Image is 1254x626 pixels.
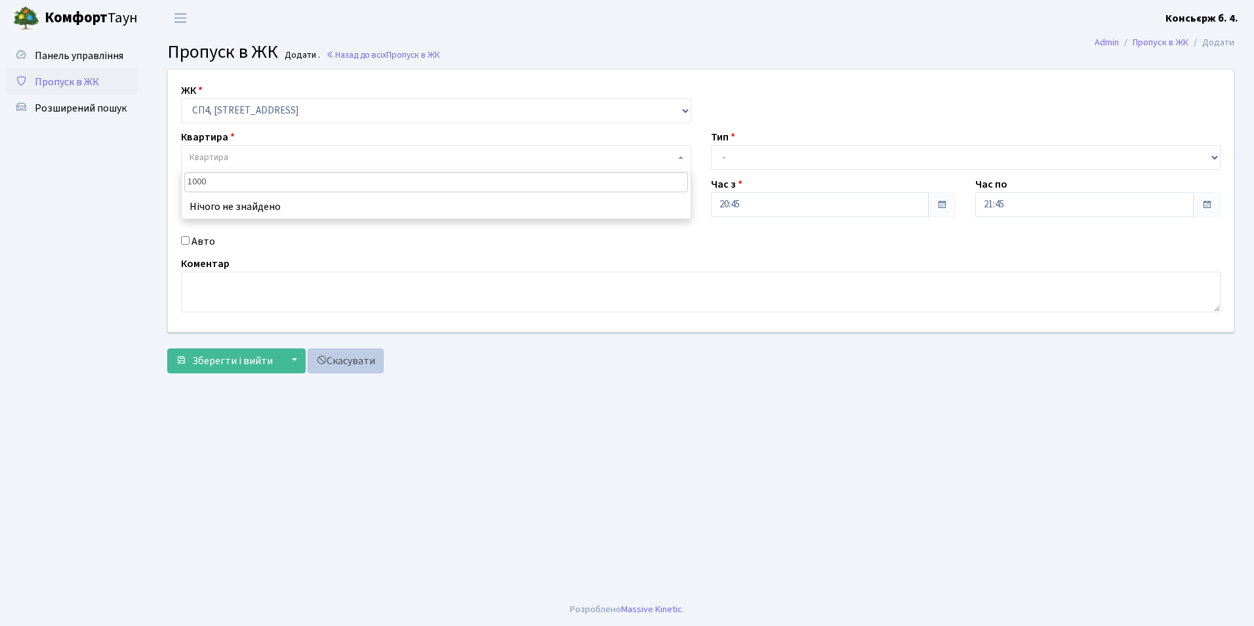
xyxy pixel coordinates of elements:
button: Переключити навігацію [164,7,197,29]
span: Квартира [190,151,228,164]
span: Зберегти і вийти [192,354,273,368]
label: ЖК [181,83,203,98]
div: Розроблено . [570,602,684,617]
a: Пропуск в ЖК [7,69,138,95]
li: Нічого не знайдено [182,195,691,219]
a: Massive Kinetic [621,602,682,616]
li: Додати [1188,35,1234,50]
span: Таун [45,7,138,30]
nav: breadcrumb [1075,29,1254,56]
b: Комфорт [45,7,108,28]
a: Скасувати [308,348,384,373]
small: Додати . [282,50,320,61]
label: Авто [192,234,215,249]
label: Тип [711,129,735,145]
span: Розширений пошук [35,101,127,115]
label: Коментар [181,256,230,272]
button: Зберегти і вийти [167,348,281,373]
label: Квартира [181,129,235,145]
span: Панель управління [35,49,123,63]
span: Пропуск в ЖК [167,39,278,65]
b: Консьєрж б. 4. [1165,11,1238,26]
img: logo.png [13,5,39,31]
a: Пропуск в ЖК [1133,35,1188,49]
a: Панель управління [7,43,138,69]
a: Назад до всіхПропуск в ЖК [326,49,440,61]
a: Консьєрж б. 4. [1165,10,1238,26]
a: Admin [1095,35,1119,49]
span: Пропуск в ЖК [386,49,440,61]
label: Час по [975,177,1007,192]
label: Час з [711,177,742,192]
span: Пропуск в ЖК [35,75,99,89]
a: Розширений пошук [7,95,138,121]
